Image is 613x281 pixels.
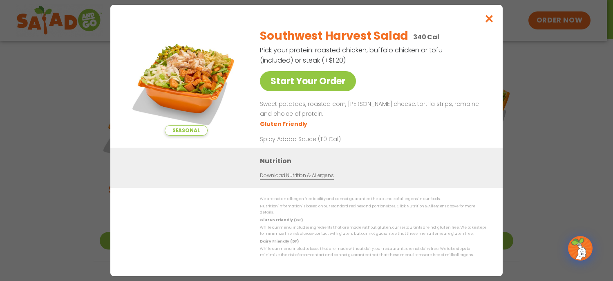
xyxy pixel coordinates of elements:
[165,125,208,136] span: Seasonal
[260,218,302,223] strong: Gluten Friendly (GF)
[260,172,333,180] a: Download Nutrition & Allergens
[476,5,503,32] button: Close modal
[260,196,486,202] p: We are not an allergen free facility and cannot guarantee the absence of allergens in our foods.
[260,99,483,119] p: Sweet potatoes, roasted corn, [PERSON_NAME] cheese, tortilla strips, romaine and choice of protein.
[569,237,592,260] img: wpChatIcon
[260,203,486,216] p: Nutrition information is based on our standard recipes and portion sizes. Click Nutrition & Aller...
[260,156,490,166] h3: Nutrition
[260,71,356,91] a: Start Your Order
[413,32,439,42] p: 340 Cal
[260,135,411,144] p: Spicy Adobo Sauce (110 Cal)
[260,45,444,65] p: Pick your protein: roasted chicken, buffalo chicken or tofu (included) or steak (+$1.20)
[260,225,486,237] p: While our menu includes ingredients that are made without gluten, our restaurants are not gluten ...
[260,120,309,128] li: Gluten Friendly
[260,246,486,259] p: While our menu includes foods that are made without dairy, our restaurants are not dairy free. We...
[260,27,408,45] h2: Southwest Harvest Salad
[260,239,298,244] strong: Dairy Friendly (DF)
[129,21,243,136] img: Featured product photo for Southwest Harvest Salad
